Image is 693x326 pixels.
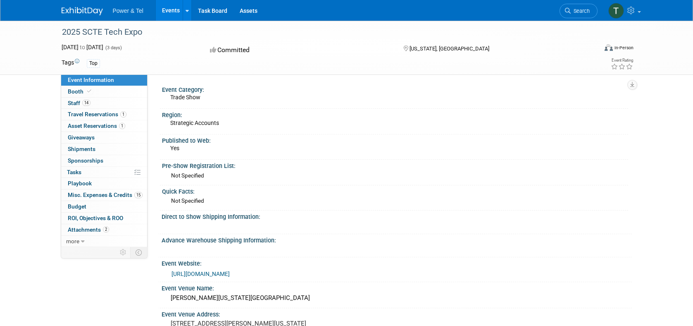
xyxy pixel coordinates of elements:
a: Sponsorships [61,155,147,166]
span: (3 days) [105,45,122,50]
div: 2025 SCTE Tech Expo [59,25,585,40]
span: 1 [119,123,125,129]
span: Attachments [68,226,109,233]
div: Published to Web: [162,134,628,145]
span: to [79,44,86,50]
div: Event Venue Address: [162,308,632,319]
span: Shipments [68,146,95,152]
a: Staff14 [61,98,147,109]
span: Power & Tel [113,7,143,14]
td: Personalize Event Tab Strip [116,247,131,258]
span: Tasks [67,169,81,175]
a: Budget [61,201,147,212]
span: 1 [120,111,126,117]
i: Booth reservation complete [87,89,91,93]
span: Trade Show [170,94,200,101]
a: Tasks [61,167,147,178]
span: Yes [170,145,179,151]
span: Booth [68,88,93,95]
div: Quick Facts: [162,185,628,196]
span: Budget [68,203,86,210]
a: Playbook [61,178,147,189]
span: 2 [103,226,109,233]
div: Advance Warehouse Shipping Information: [162,234,632,244]
a: Event Information [61,74,147,86]
span: Event Information [68,77,114,83]
a: Attachments2 [61,224,147,235]
span: 15 [134,192,143,198]
div: Not Specified [171,172,625,180]
div: Pre-Show Registration List: [162,160,628,170]
div: Not Specified [171,197,625,205]
span: 14 [82,100,90,106]
div: Region: [162,109,628,119]
img: Tammy Pilkington [608,3,624,19]
span: Sponsorships [68,157,103,164]
td: Tags [62,58,79,68]
a: Shipments [61,144,147,155]
a: [URL][DOMAIN_NAME] [171,271,230,277]
div: In-Person [614,45,633,51]
td: Toggle Event Tabs [130,247,147,258]
a: Search [560,4,598,18]
div: Top [87,59,100,68]
div: Event Category: [162,84,628,94]
span: Search [571,8,590,14]
a: Giveaways [61,132,147,143]
div: [PERSON_NAME][US_STATE][GEOGRAPHIC_DATA] [168,292,626,304]
div: Event Venue Name: [162,282,632,292]
div: Event Rating [611,58,633,62]
img: Format-Inperson.png [605,44,613,51]
a: Asset Reservations1 [61,120,147,132]
span: more [66,238,79,244]
div: Event Format [549,43,634,55]
span: [US_STATE], [GEOGRAPHIC_DATA] [410,46,489,52]
span: Misc. Expenses & Credits [68,192,143,198]
span: Staff [68,100,90,106]
a: ROI, Objectives & ROO [61,213,147,224]
img: ExhibitDay [62,7,103,15]
span: Strategic Accounts [170,120,219,126]
a: Booth [61,86,147,97]
span: Travel Reservations [68,111,126,117]
span: Giveaways [68,134,95,141]
div: Direct to Show Shipping Information: [162,211,632,221]
a: Travel Reservations1 [61,109,147,120]
span: ROI, Objectives & ROO [68,215,123,221]
span: Playbook [68,180,92,187]
span: [DATE] [DATE] [62,44,103,50]
span: Asset Reservations [68,122,125,129]
div: Event Website: [162,257,632,268]
div: Committed [207,43,390,58]
a: Misc. Expenses & Credits15 [61,189,147,201]
a: more [61,236,147,247]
